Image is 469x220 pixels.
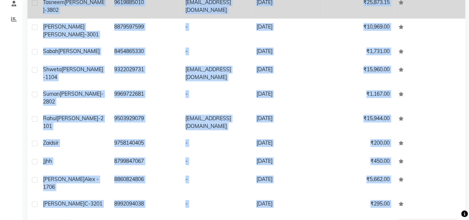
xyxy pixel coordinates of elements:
span: [PERSON_NAME] [43,200,85,207]
span: [PERSON_NAME]-2802 [43,91,103,105]
td: 8454865330 [110,43,181,61]
td: [DATE] [252,135,323,153]
td: [DATE] [252,61,323,86]
td: ₹15,944.00 [323,110,394,135]
td: - [181,86,252,110]
td: [DATE] [252,110,323,135]
td: - [181,43,252,61]
td: [DATE] [252,171,323,196]
span: sir [53,139,59,146]
td: ₹15,960.00 [323,61,394,86]
td: ₹5,662.00 [323,171,394,196]
td: - [181,153,252,171]
td: [EMAIL_ADDRESS][DOMAIN_NAME] [181,61,252,86]
td: 8799847067 [110,153,181,171]
span: [PERSON_NAME]-3001 [43,31,99,38]
td: 8879597599 [110,19,181,43]
td: - [181,135,252,153]
td: 9758140405 [110,135,181,153]
td: - [181,19,252,43]
td: [DATE] [252,153,323,171]
td: [DATE] [252,86,323,110]
span: Suman [43,91,60,97]
span: zaid [43,139,53,146]
td: ₹10,969.00 [323,19,394,43]
span: Shweta [43,66,62,73]
td: ₹1,167.00 [323,86,394,110]
td: - [181,196,252,214]
td: ₹1,731.00 [323,43,394,61]
span: [PERSON_NAME] [43,176,85,183]
span: [PERSON_NAME] [58,48,100,55]
td: [EMAIL_ADDRESS][DOMAIN_NAME] [181,110,252,135]
td: [DATE] [252,196,323,214]
span: c-3201 [85,200,102,207]
span: rahul [43,115,57,122]
td: - [181,171,252,196]
td: 9969722681 [110,86,181,110]
td: ₹295.00 [323,196,394,214]
span: h [49,158,52,164]
span: sabah [43,48,58,55]
td: 9322029731 [110,61,181,86]
td: 8860824806 [110,171,181,196]
td: ₹200.00 [323,135,394,153]
td: [DATE] [252,19,323,43]
td: ₹450.00 [323,153,394,171]
span: [PERSON_NAME] [43,23,85,30]
span: jjh [43,158,49,164]
span: [PERSON_NAME]-1104 [43,66,103,81]
td: 9503929079 [110,110,181,135]
span: [PERSON_NAME]-2101 [43,115,103,129]
td: 8992094038 [110,196,181,214]
td: [DATE] [252,43,323,61]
